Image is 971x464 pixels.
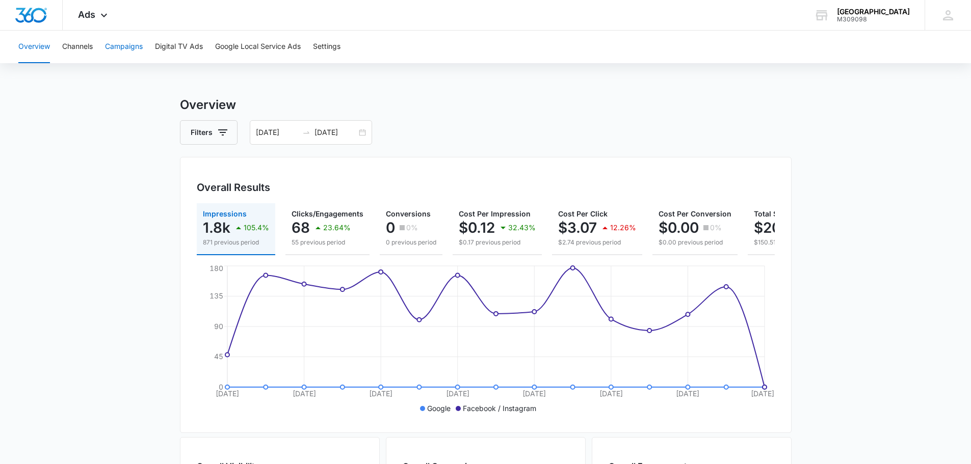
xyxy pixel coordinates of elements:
span: Clicks/Engagements [292,209,363,218]
p: 105.4% [244,224,269,231]
p: 32.43% [508,224,536,231]
h3: Overall Results [197,180,270,195]
tspan: 135 [209,291,223,300]
button: Filters [180,120,238,145]
button: Campaigns [105,31,143,63]
div: account name [837,8,910,16]
button: Settings [313,31,340,63]
button: Channels [62,31,93,63]
tspan: [DATE] [445,389,469,398]
p: $0.00 previous period [659,238,731,247]
p: Google [427,403,451,414]
button: Overview [18,31,50,63]
tspan: [DATE] [216,389,239,398]
span: Cost Per Impression [459,209,531,218]
span: to [302,128,310,137]
p: 1.8k [203,220,230,236]
tspan: [DATE] [522,389,546,398]
p: $150.51 previous period [754,238,852,247]
p: $3.07 [558,220,597,236]
span: Impressions [203,209,247,218]
span: Cost Per Click [558,209,608,218]
div: account id [837,16,910,23]
span: swap-right [302,128,310,137]
p: $0.00 [659,220,699,236]
p: 0 [386,220,395,236]
p: $0.12 [459,220,495,236]
p: $2.74 previous period [558,238,636,247]
tspan: 90 [214,322,223,331]
p: Facebook / Instagram [463,403,536,414]
p: 0% [710,224,722,231]
tspan: 0 [219,383,223,391]
p: 0% [406,224,418,231]
span: Conversions [386,209,431,218]
span: Ads [78,9,95,20]
tspan: [DATE] [751,389,774,398]
p: $0.17 previous period [459,238,536,247]
button: Digital TV Ads [155,31,203,63]
tspan: [DATE] [599,389,622,398]
p: 55 previous period [292,238,363,247]
span: Cost Per Conversion [659,209,731,218]
input: End date [314,127,357,138]
tspan: [DATE] [369,389,392,398]
p: 12.26% [610,224,636,231]
input: Start date [256,127,298,138]
p: 23.64% [323,224,351,231]
button: Google Local Service Ads [215,31,301,63]
p: 871 previous period [203,238,269,247]
p: 0 previous period [386,238,436,247]
tspan: 180 [209,264,223,272]
span: Total Spend [754,209,796,218]
p: $208.89 [754,220,812,236]
tspan: [DATE] [676,389,699,398]
tspan: 45 [214,352,223,361]
tspan: [DATE] [292,389,316,398]
h3: Overview [180,96,792,114]
p: 68 [292,220,310,236]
